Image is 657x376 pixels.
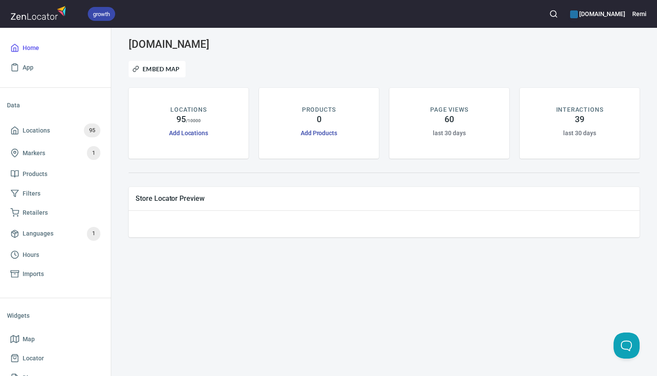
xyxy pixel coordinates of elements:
[87,148,100,158] span: 1
[170,105,206,114] p: LOCATIONS
[186,117,201,124] p: / 10000
[23,148,45,159] span: Markers
[7,223,104,245] a: Languages1
[302,105,336,114] p: PRODUCTS
[7,203,104,223] a: Retailers
[7,245,104,265] a: Hours
[7,329,104,349] a: Map
[7,119,104,142] a: Locations95
[614,333,640,359] iframe: Help Scout Beacon - Open
[23,269,44,280] span: Imports
[7,58,104,77] a: App
[88,10,115,19] span: growth
[23,125,50,136] span: Locations
[430,105,468,114] p: PAGE VIEWS
[129,38,292,50] h3: [DOMAIN_NAME]
[87,229,100,239] span: 1
[556,105,604,114] p: INTERACTIONS
[10,3,69,22] img: zenlocator
[23,334,35,345] span: Map
[544,4,563,23] button: Search
[317,114,322,125] h4: 0
[563,128,596,138] h6: last 30 days
[88,7,115,21] div: growth
[570,10,578,18] button: color-2273A7
[23,43,39,53] span: Home
[23,62,33,73] span: App
[7,305,104,326] li: Widgets
[23,228,53,239] span: Languages
[7,95,104,116] li: Data
[7,184,104,203] a: Filters
[632,4,647,23] button: Remi
[169,130,208,136] a: Add Locations
[632,9,647,19] h6: Remi
[301,130,337,136] a: Add Products
[7,264,104,284] a: Imports
[575,114,584,125] h4: 39
[7,38,104,58] a: Home
[23,207,48,218] span: Retailers
[23,353,44,364] span: Locator
[129,61,186,77] button: Embed Map
[445,114,454,125] h4: 60
[433,128,465,138] h6: last 30 days
[570,4,625,23] div: Manage your apps
[23,250,39,260] span: Hours
[136,194,633,203] span: Store Locator Preview
[23,188,40,199] span: Filters
[7,142,104,164] a: Markers1
[570,9,625,19] h6: [DOMAIN_NAME]
[7,349,104,368] a: Locator
[23,169,47,180] span: Products
[84,126,100,136] span: 95
[176,114,186,125] h4: 95
[7,164,104,184] a: Products
[134,64,180,74] span: Embed Map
